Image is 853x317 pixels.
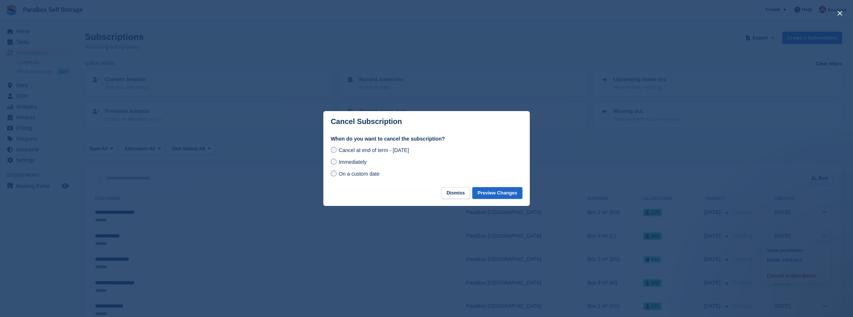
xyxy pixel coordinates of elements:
[331,135,522,143] label: When do you want to cancel the subscription?
[331,170,337,176] input: On a custom date
[441,187,470,199] button: Dismiss
[331,159,337,165] input: Immediately
[339,159,366,165] span: Immediately
[331,147,337,153] input: Cancel at end of term - [DATE]
[339,171,380,177] span: On a custom date
[339,147,409,153] span: Cancel at end of term - [DATE]
[331,117,402,126] p: Cancel Subscription
[834,7,846,19] button: close
[472,187,522,199] button: Preview Changes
